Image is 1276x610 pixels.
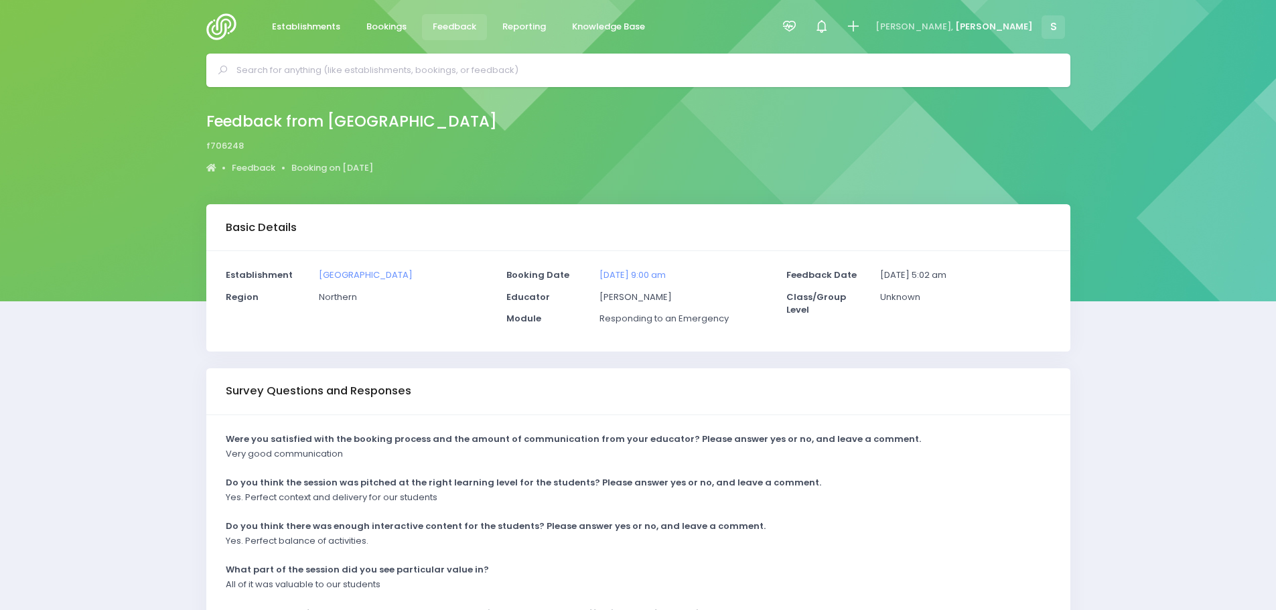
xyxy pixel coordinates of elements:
input: Search for anything (like establishments, bookings, or feedback) [236,60,1052,80]
p: Yes. Perfect balance of activities. [226,534,368,548]
a: Establishments [261,14,352,40]
strong: What part of the session did you see particular value in? [226,563,489,576]
a: Feedback [422,14,488,40]
p: Unknown [880,291,1050,304]
span: Bookings [366,20,407,33]
a: Knowledge Base [561,14,656,40]
h3: Survey Questions and Responses [226,384,411,398]
span: Reporting [502,20,546,33]
strong: Feedback Date [786,269,857,281]
a: Bookings [356,14,418,40]
span: Establishments [272,20,340,33]
strong: Establishment [226,269,293,281]
strong: Educator [506,291,550,303]
a: Booking on [DATE] [291,161,373,175]
img: Logo [206,13,244,40]
p: [PERSON_NAME] [599,291,770,304]
div: Northern [311,291,498,313]
strong: Region [226,291,259,303]
p: All of it was valuable to our students [226,578,380,591]
span: Knowledge Base [572,20,645,33]
h3: Basic Details [226,221,297,234]
p: Yes. Perfect context and delivery for our students [226,491,437,504]
strong: Booking Date [506,269,569,281]
a: [GEOGRAPHIC_DATA] [319,269,413,281]
strong: Module [506,312,541,325]
strong: Class/Group Level [786,291,846,317]
p: [DATE] 5:02 am [880,269,1050,282]
span: [PERSON_NAME], [875,20,953,33]
p: Responding to an Emergency [599,312,770,325]
a: Feedback [232,161,275,175]
span: S [1042,15,1065,39]
strong: Do you think the session was pitched at the right learning level for the students? Please answer ... [226,476,821,489]
a: Reporting [492,14,557,40]
h2: Feedback from [GEOGRAPHIC_DATA] [206,112,497,131]
p: Very good communication [226,447,343,461]
a: [DATE] 9:00 am [599,269,666,281]
span: Feedback [433,20,476,33]
strong: Were you satisfied with the booking process and the amount of communication from your educator? P... [226,433,921,445]
strong: Do you think there was enough interactive content for the students? Please answer yes or no, and ... [226,520,766,532]
span: [PERSON_NAME] [955,20,1033,33]
span: f706248 [206,139,244,153]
